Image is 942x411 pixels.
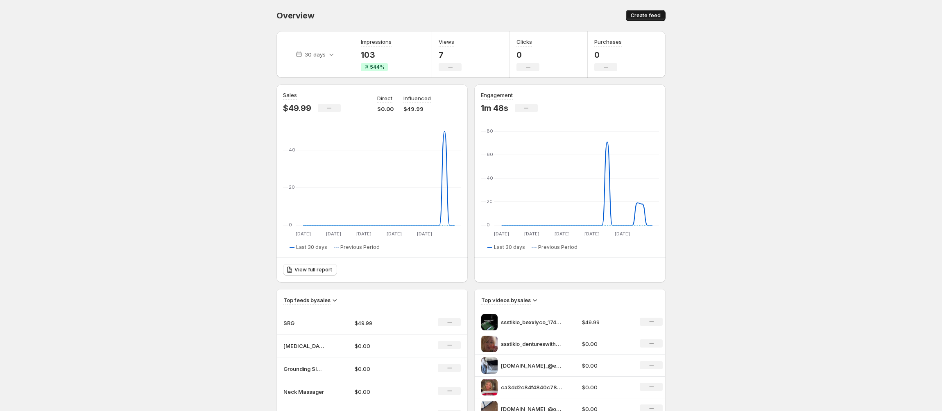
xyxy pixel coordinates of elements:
p: $0.00 [355,388,413,396]
span: View full report [294,266,332,273]
span: 544% [370,64,385,70]
span: Last 30 days [494,244,525,251]
img: ssstikio_dentureswithmichelle_1752501888731 - Trim [481,336,498,352]
span: Last 30 days [296,244,327,251]
text: [DATE] [494,231,509,237]
p: ssstikio_dentureswithmichelle_1752501888731 - Trim [501,340,562,348]
text: [DATE] [615,231,630,237]
p: $49.99 [582,318,630,326]
p: 7 [439,50,462,60]
p: Direct [377,94,392,102]
text: [DATE] [555,231,570,237]
h3: Engagement [481,91,513,99]
text: 0 [289,222,292,228]
h3: Top videos by sales [481,296,531,304]
p: 103 [361,50,392,60]
p: $0.00 [355,365,413,373]
p: [DOMAIN_NAME]_@earthingcanada_1746633051670 [501,361,562,370]
p: $49.99 [283,103,311,113]
a: View full report [283,264,337,276]
text: [DATE] [326,231,341,237]
span: Create feed [631,12,661,19]
h3: Views [439,38,454,46]
text: 0 [487,222,490,228]
p: $0.00 [355,342,413,350]
p: $0.00 [582,361,630,370]
img: ssstikio_bexxlyco_1747854561002 1 - Trim [481,314,498,330]
text: [DATE] [417,231,432,237]
text: [DATE] [296,231,311,237]
img: ssstik.io_@earthingcanada_1746633051670 [481,357,498,374]
text: [DATE] [356,231,371,237]
p: SRG [283,319,324,327]
text: 40 [487,175,493,181]
p: 1m 48s [481,103,508,113]
img: ca3dd2c84f4840c78753a0baedb289e7 [481,379,498,395]
text: 20 [487,199,493,204]
h3: Top feeds by sales [283,296,331,304]
text: [DATE] [524,231,539,237]
h3: Clicks [516,38,532,46]
p: $0.00 [582,383,630,391]
h3: Impressions [361,38,392,46]
p: ssstikio_bexxlyco_1747854561002 1 - Trim [501,318,562,326]
span: Overview [276,11,314,20]
h3: Sales [283,91,297,99]
span: Previous Period [538,244,577,251]
p: 0 [594,50,622,60]
p: Grounding Sleep Mat [283,365,324,373]
span: Previous Period [340,244,380,251]
text: [DATE] [584,231,600,237]
p: [MEDICAL_DATA] Massager [283,342,324,350]
p: 0 [516,50,539,60]
p: 30 days [305,50,326,59]
p: $0.00 [582,340,630,348]
p: ca3dd2c84f4840c78753a0baedb289e7 [501,383,562,391]
text: 60 [487,151,493,157]
p: Neck Massager [283,388,324,396]
text: 20 [289,184,295,190]
button: Create feed [626,10,666,21]
p: $0.00 [377,105,394,113]
p: Influenced [403,94,431,102]
text: 80 [487,128,493,134]
p: $49.99 [355,319,413,327]
text: [DATE] [387,231,402,237]
p: $49.99 [403,105,431,113]
h3: Purchases [594,38,622,46]
text: 40 [289,147,295,153]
